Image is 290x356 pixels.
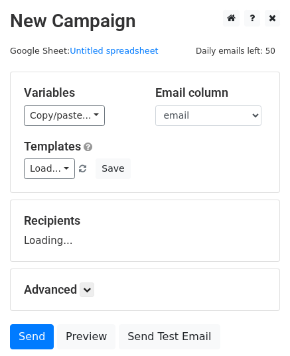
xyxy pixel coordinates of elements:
[24,139,81,153] a: Templates
[24,105,105,126] a: Copy/paste...
[119,324,220,349] a: Send Test Email
[10,46,159,56] small: Google Sheet:
[10,10,280,32] h2: New Campaign
[155,86,267,100] h5: Email column
[24,282,266,297] h5: Advanced
[24,213,266,248] div: Loading...
[57,324,115,349] a: Preview
[24,86,135,100] h5: Variables
[191,46,280,56] a: Daily emails left: 50
[24,213,266,228] h5: Recipients
[191,44,280,58] span: Daily emails left: 50
[70,46,158,56] a: Untitled spreadsheet
[24,158,75,179] a: Load...
[10,324,54,349] a: Send
[96,158,130,179] button: Save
